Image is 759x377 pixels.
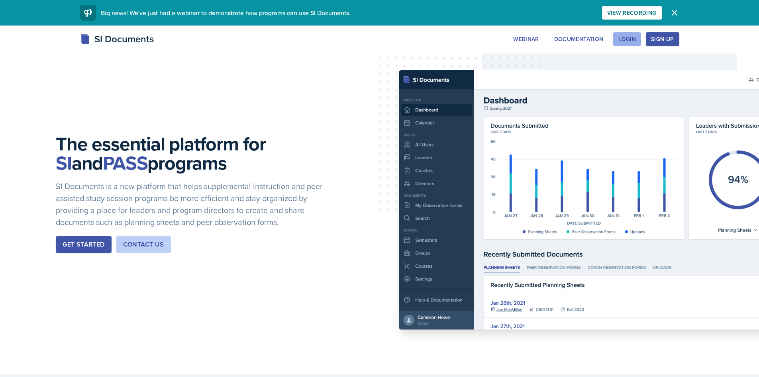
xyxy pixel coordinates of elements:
div: Get Started [63,240,104,249]
button: Sign Up [646,32,679,46]
div: View Recording [607,10,657,16]
button: Documentation [549,32,609,46]
button: View Recording [602,6,662,20]
div: Documentation [554,36,604,42]
div: SI Documents [80,32,154,46]
div: Sign Up [651,36,674,42]
div: Webinar [513,36,539,42]
button: Contact Us [116,236,171,253]
div: Contact Us [123,240,164,249]
button: Get Started [56,236,111,253]
button: Login [613,32,641,46]
span: Big news! We've just had a webinar to demonstrate how programs can use SI Documents. [101,8,351,17]
button: Webinar [508,32,544,46]
div: Login [618,36,636,42]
